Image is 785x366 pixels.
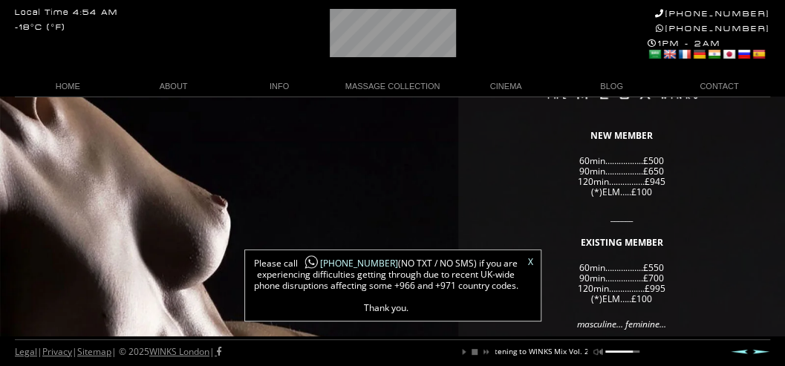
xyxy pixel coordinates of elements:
[473,212,770,223] p: ______
[77,345,111,358] a: Sitemap
[590,129,653,142] strong: NEW MEMBER
[332,76,453,97] a: MASSAGE COLLECTION
[473,187,770,197] p: (*)ELM…..£100
[473,273,770,284] p: 90min……………..£700
[752,349,770,354] a: Next
[528,258,533,267] a: X
[149,345,209,358] a: WINKS London
[473,263,770,273] p: 60min……………..£550
[304,255,319,270] img: whatsapp-icon1.png
[473,284,770,294] p: 120min…………….£995
[473,166,770,177] p: 90min……………..£650
[470,347,479,356] a: stop
[120,76,226,97] a: ABOUT
[15,9,118,17] div: Local Time 4:54 AM
[460,347,469,356] a: play
[253,258,520,313] span: Please call (NO TXT / NO SMS) if you are experiencing difficulties getting through due to recent ...
[752,48,765,60] a: Spanish
[730,349,748,354] a: Prev
[298,257,398,269] a: [PHONE_NUMBER]
[662,48,676,60] a: English
[457,347,660,355] p: You are listening to WINKS Mix Vol. 2 ..... COME WITH ME
[655,9,770,19] a: [PHONE_NUMBER]
[593,347,602,356] a: mute
[473,177,770,187] p: 120min…………….£945
[15,24,65,32] div: -18°C (°F)
[453,76,558,97] a: CINEMA
[15,345,37,358] a: Legal
[665,76,770,97] a: CONTACT
[692,48,706,60] a: German
[512,91,731,114] img: The MEGA WINKS Massage
[722,48,735,60] a: Japanese
[42,345,72,358] a: Privacy
[473,156,770,166] p: 60min……………..£500
[737,48,750,60] a: Russian
[15,76,120,97] a: HOME
[473,294,770,304] p: (*)ELM…..£100
[481,347,489,356] a: next
[677,48,691,60] a: French
[15,340,221,364] div: | | | © 2025 |
[227,76,332,97] a: INFO
[648,39,770,62] div: 1PM - 2AM
[577,318,666,330] em: masculine… feminine…
[656,24,770,33] a: [PHONE_NUMBER]
[581,236,663,249] strong: EXISTING MEMBER
[648,48,661,60] a: Arabic
[707,48,720,60] a: Hindi
[558,76,664,97] a: BLOG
